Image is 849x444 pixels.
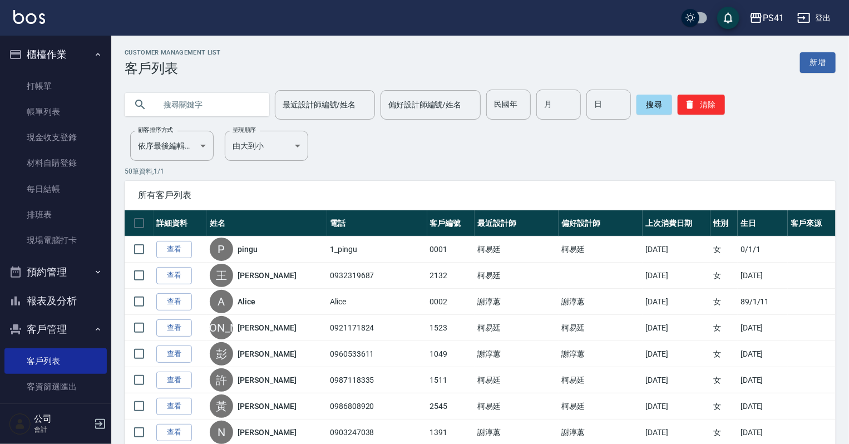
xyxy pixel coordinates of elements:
[13,10,45,24] img: Logo
[210,394,233,418] div: 黃
[4,287,107,315] button: 報表及分析
[559,341,643,367] td: 謝淳蕙
[327,341,427,367] td: 0960533611
[125,49,221,56] h2: Customer Management List
[210,342,233,366] div: 彭
[327,289,427,315] td: Alice
[130,131,214,161] div: 依序最後編輯時間
[327,263,427,289] td: 0932319687
[4,228,107,253] a: 現場電腦打卡
[559,367,643,393] td: 柯易廷
[156,398,192,415] a: 查看
[233,126,256,134] label: 呈現順序
[238,296,255,307] a: Alice
[9,413,31,435] img: Person
[238,374,297,386] a: [PERSON_NAME]
[427,393,475,420] td: 2545
[327,393,427,420] td: 0986808920
[643,393,710,420] td: [DATE]
[559,210,643,236] th: 偏好設計師
[4,99,107,125] a: 帳單列表
[156,267,192,284] a: 查看
[643,236,710,263] td: [DATE]
[327,315,427,341] td: 0921171824
[207,210,327,236] th: 姓名
[210,316,233,339] div: [PERSON_NAME]
[475,393,559,420] td: 柯易廷
[238,322,297,333] a: [PERSON_NAME]
[156,90,260,120] input: 搜尋關鍵字
[427,367,475,393] td: 1511
[210,290,233,313] div: A
[559,289,643,315] td: 謝淳蕙
[738,263,788,289] td: [DATE]
[643,367,710,393] td: [DATE]
[327,236,427,263] td: 1_pingu
[238,348,297,359] a: [PERSON_NAME]
[738,289,788,315] td: 89/1/11
[678,95,725,115] button: 清除
[427,263,475,289] td: 2132
[475,367,559,393] td: 柯易廷
[475,315,559,341] td: 柯易廷
[156,319,192,337] a: 查看
[427,210,475,236] th: 客戶編號
[4,150,107,176] a: 材料自購登錄
[210,238,233,261] div: P
[4,399,107,425] a: 卡券管理
[475,210,559,236] th: 最近設計師
[4,348,107,374] a: 客戶列表
[156,372,192,389] a: 查看
[156,424,192,441] a: 查看
[238,270,297,281] a: [PERSON_NAME]
[710,341,738,367] td: 女
[225,131,308,161] div: 由大到小
[793,8,836,28] button: 登出
[4,125,107,150] a: 現金收支登錄
[710,367,738,393] td: 女
[427,341,475,367] td: 1049
[738,393,788,420] td: [DATE]
[788,210,836,236] th: 客戶來源
[125,166,836,176] p: 50 筆資料, 1 / 1
[738,367,788,393] td: [DATE]
[4,374,107,399] a: 客資篩選匯出
[710,236,738,263] td: 女
[4,40,107,69] button: 櫃檯作業
[4,73,107,99] a: 打帳單
[636,95,672,115] button: 搜尋
[238,244,258,255] a: pingu
[643,315,710,341] td: [DATE]
[238,427,297,438] a: [PERSON_NAME]
[4,315,107,344] button: 客戶管理
[559,393,643,420] td: 柯易廷
[738,236,788,263] td: 0/1/1
[475,289,559,315] td: 謝淳蕙
[138,190,822,201] span: 所有客戶列表
[710,393,738,420] td: 女
[210,264,233,287] div: 王
[745,7,788,29] button: PS41
[717,7,739,29] button: save
[427,315,475,341] td: 1523
[4,176,107,202] a: 每日結帳
[643,210,710,236] th: 上次消費日期
[710,289,738,315] td: 女
[763,11,784,25] div: PS41
[710,210,738,236] th: 性別
[475,263,559,289] td: 柯易廷
[800,52,836,73] a: 新增
[138,126,173,134] label: 顧客排序方式
[210,368,233,392] div: 許
[559,315,643,341] td: 柯易廷
[156,241,192,258] a: 查看
[710,263,738,289] td: 女
[156,346,192,363] a: 查看
[427,289,475,315] td: 0002
[34,413,91,425] h5: 公司
[710,315,738,341] td: 女
[475,341,559,367] td: 謝淳蕙
[4,202,107,228] a: 排班表
[643,263,710,289] td: [DATE]
[238,401,297,412] a: [PERSON_NAME]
